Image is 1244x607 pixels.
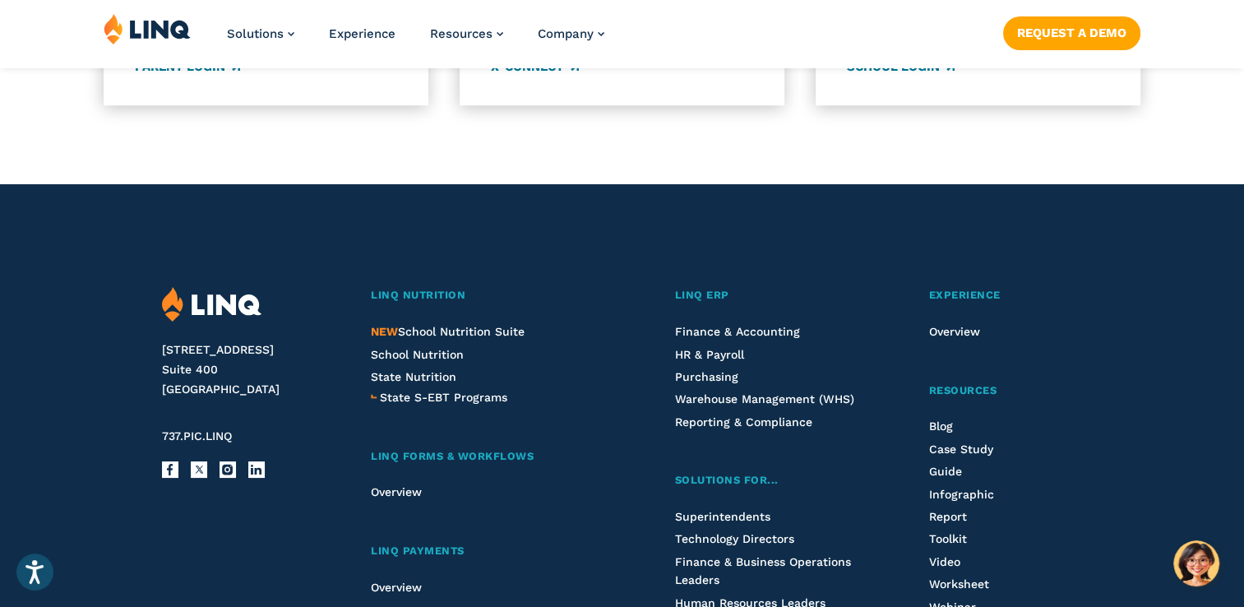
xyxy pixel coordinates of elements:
a: Experience [929,287,1083,304]
a: Worksheet [929,577,989,591]
a: Infographic [929,488,994,501]
span: LINQ Payments [371,544,465,557]
address: [STREET_ADDRESS] Suite 400 [GEOGRAPHIC_DATA] [162,341,340,399]
a: Video [929,555,960,568]
a: Toolkit [929,532,967,545]
a: NEWSchool Nutrition Suite [371,325,525,338]
img: LINQ | K‑12 Software [162,287,261,322]
a: Overview [371,485,422,498]
a: Resources [430,26,503,41]
a: Facebook [162,461,178,478]
a: Reporting & Compliance [675,415,812,429]
span: State S-EBT Programs [380,391,507,404]
a: Report [929,510,967,523]
nav: Primary Navigation [227,13,604,67]
a: LINQ ERP [675,287,861,304]
button: Hello, have a question? Let’s chat. [1173,540,1219,586]
a: X [191,461,207,478]
a: Purchasing [675,370,738,383]
span: Solutions [227,26,284,41]
a: HR & Payroll [675,348,744,361]
a: Resources [929,382,1083,400]
a: Solutions [227,26,294,41]
a: Technology Directors [675,532,794,545]
a: Request a Demo [1003,16,1140,49]
a: Blog [929,419,953,433]
span: LINQ Forms & Workflows [371,450,534,462]
a: Experience [329,26,395,41]
a: Finance & Business Operations Leaders [675,555,851,586]
a: Company [538,26,604,41]
span: Resources [929,384,997,396]
span: Experience [929,289,1001,301]
span: Company [538,26,594,41]
a: Guide [929,465,962,478]
a: Overview [929,325,980,338]
span: Resources [430,26,493,41]
nav: Button Navigation [1003,13,1140,49]
a: School Nutrition [371,348,464,361]
a: Finance & Accounting [675,325,800,338]
a: State S-EBT Programs [380,388,507,406]
a: LINQ Forms & Workflows [371,448,607,466]
a: LINQ Payments [371,543,607,560]
a: LinkedIn [248,461,265,478]
a: Instagram [220,461,236,478]
a: Superintendents [675,510,770,523]
span: 737.PIC.LINQ [162,429,232,443]
img: LINQ | K‑12 Software [104,13,191,44]
a: Case Study [929,443,993,456]
a: LINQ Nutrition [371,287,607,304]
a: State Nutrition [371,370,456,383]
span: NEW [371,325,398,338]
a: Warehouse Management (WHS) [675,392,854,405]
span: School Nutrition Suite [371,325,525,338]
a: Overview [371,581,422,594]
span: LINQ Nutrition [371,289,465,301]
span: LINQ ERP [675,289,729,301]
